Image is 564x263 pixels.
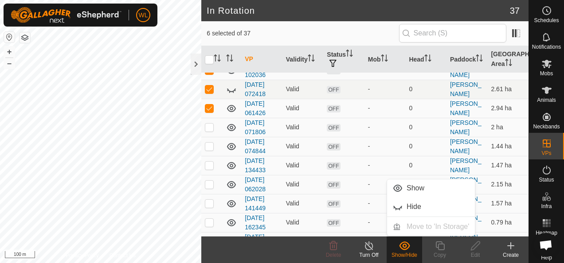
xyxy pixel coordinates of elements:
[308,56,315,63] p-sorticon: Activate to sort
[245,157,266,174] a: [DATE] 134433
[539,177,554,182] span: Status
[405,46,446,73] th: Head
[450,233,482,250] a: [PERSON_NAME]
[487,137,529,156] td: 1.44 ha
[241,46,282,73] th: VP
[487,80,529,99] td: 2.61 ha
[446,46,488,73] th: Paddock
[487,213,529,232] td: 0.79 ha
[207,5,510,16] h2: In Rotation
[405,137,446,156] td: 0
[368,180,402,189] div: -
[245,195,266,212] a: [DATE] 141449
[245,62,266,78] a: [DATE] 102036
[326,252,341,258] span: Delete
[405,175,446,194] td: 0
[381,56,388,63] p-sorticon: Activate to sort
[245,233,266,250] a: [DATE] 103356
[368,104,402,113] div: -
[327,162,340,170] span: OFF
[493,251,529,259] div: Create
[510,4,520,17] span: 37
[450,62,482,78] a: [PERSON_NAME]
[505,60,512,67] p-sorticon: Activate to sort
[407,201,421,212] span: Hide
[368,199,402,208] div: -
[282,118,324,137] td: Valid
[364,46,406,73] th: Mob
[282,137,324,156] td: Valid
[407,183,424,193] span: Show
[214,56,221,63] p-sorticon: Activate to sort
[424,56,431,63] p-sorticon: Activate to sort
[533,124,560,129] span: Neckbands
[405,156,446,175] td: 0
[387,218,475,236] li: Move to 'In Storage'
[368,142,402,151] div: -
[405,80,446,99] td: 0
[368,161,402,170] div: -
[11,7,121,23] img: Gallagher Logo
[245,176,266,193] a: [DATE] 062028
[327,124,340,131] span: OFF
[487,156,529,175] td: 1.47 ha
[245,138,266,155] a: [DATE] 074844
[405,118,446,137] td: 0
[368,85,402,94] div: -
[534,18,559,23] span: Schedules
[245,100,266,116] a: [DATE] 061426
[450,176,482,193] a: [PERSON_NAME]
[541,151,551,156] span: VPs
[387,198,475,216] li: Hide
[368,123,402,132] div: -
[226,56,233,63] p-sorticon: Activate to sort
[536,230,557,236] span: Heatmap
[327,219,340,227] span: OFF
[4,46,15,57] button: +
[4,58,15,69] button: –
[450,138,482,155] a: [PERSON_NAME]
[387,251,422,259] div: Show/Hide
[282,80,324,99] td: Valid
[534,233,558,257] div: Open chat
[207,29,399,38] span: 6 selected of 37
[487,194,529,213] td: 1.57 ha
[327,181,340,189] span: OFF
[487,232,529,251] td: 1.08 ha
[541,255,552,260] span: Help
[450,157,482,174] a: [PERSON_NAME]
[487,118,529,137] td: 2 ha
[139,11,148,20] span: WL
[282,175,324,194] td: Valid
[282,194,324,213] td: Valid
[540,71,553,76] span: Mobs
[282,232,324,251] td: Valid
[450,81,482,97] a: [PERSON_NAME]
[541,204,552,209] span: Infra
[450,214,482,231] a: [PERSON_NAME]
[487,46,529,73] th: [GEOGRAPHIC_DATA] Area
[458,251,493,259] div: Edit
[450,100,482,116] a: [PERSON_NAME]
[537,97,556,103] span: Animals
[282,156,324,175] td: Valid
[487,99,529,118] td: 2.94 ha
[450,119,482,135] a: [PERSON_NAME]
[323,46,364,73] th: Status
[327,143,340,151] span: OFF
[245,119,266,135] a: [DATE] 071806
[20,32,30,43] button: Map Layers
[476,56,483,63] p-sorticon: Activate to sort
[245,81,266,97] a: [DATE] 072418
[368,218,402,227] div: -
[405,99,446,118] td: 0
[487,175,529,194] td: 2.15 ha
[422,251,458,259] div: Copy
[327,86,340,93] span: OFF
[351,251,387,259] div: Turn Off
[327,105,340,112] span: OFF
[282,99,324,118] td: Valid
[282,46,324,73] th: Validity
[532,44,561,50] span: Notifications
[110,251,136,259] a: Contact Us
